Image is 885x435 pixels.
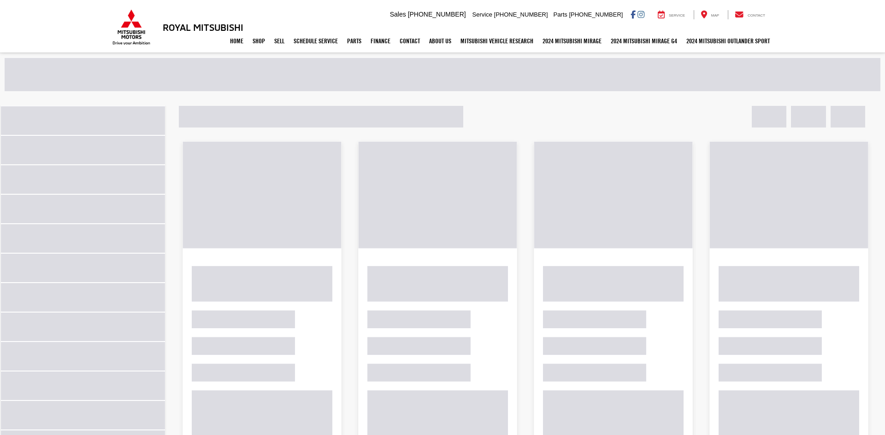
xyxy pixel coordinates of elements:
a: Parts: Opens in a new tab [342,29,366,52]
a: Contact [395,29,425,52]
span: Parts [553,11,567,18]
a: Finance [366,29,395,52]
a: Schedule Service: Opens in a new tab [289,29,342,52]
a: Service [651,10,692,19]
span: Service [669,13,685,17]
span: [PHONE_NUMBER] [494,11,548,18]
a: 2024 Mitsubishi Mirage [538,29,606,52]
a: 2024 Mitsubishi Outlander SPORT [682,29,774,52]
a: Instagram: Click to visit our Instagram page [637,11,644,18]
span: [PHONE_NUMBER] [408,11,466,18]
a: 2024 Mitsubishi Mirage G4 [606,29,682,52]
span: [PHONE_NUMBER] [569,11,623,18]
a: Mitsubishi Vehicle Research [456,29,538,52]
a: Map [694,10,726,19]
a: Facebook: Click to visit our Facebook page [631,11,636,18]
img: Mitsubishi [111,9,152,45]
a: Sell [270,29,289,52]
h3: Royal Mitsubishi [163,22,243,32]
span: Contact [748,13,765,17]
span: Service [472,11,492,18]
a: Contact [728,10,772,19]
a: Home [225,29,248,52]
span: Map [711,13,719,17]
span: Sales [390,11,406,18]
a: About Us [425,29,456,52]
a: Shop [248,29,270,52]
